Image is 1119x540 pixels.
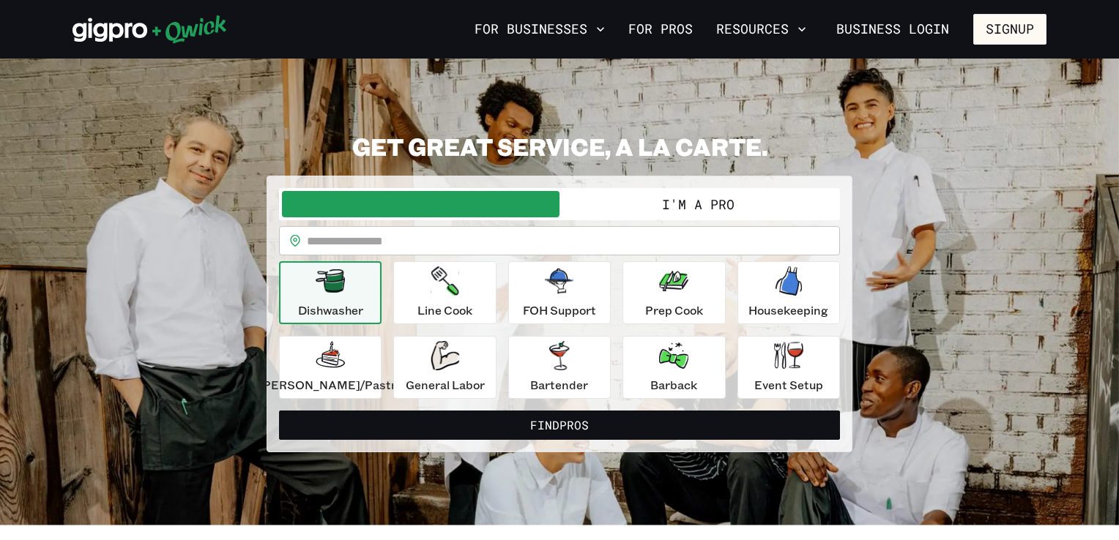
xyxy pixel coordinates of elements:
p: Housekeeping [748,301,828,319]
p: [PERSON_NAME]/Pastry [259,376,402,394]
button: General Labor [393,336,496,399]
p: Dishwasher [298,301,363,319]
button: Barback [622,336,725,399]
button: Bartender [508,336,611,399]
p: General Labor [406,376,485,394]
button: Signup [973,14,1046,45]
a: For Pros [622,17,699,42]
p: Prep Cook [645,301,703,319]
button: [PERSON_NAME]/Pastry [279,336,382,399]
button: FindPros [279,410,840,440]
button: I'm a Pro [559,191,837,217]
button: FOH Support [508,261,611,324]
button: For Businesses [469,17,611,42]
p: Bartender [530,376,588,394]
p: FOH Support [523,301,596,319]
button: I'm a Business [282,191,559,217]
p: Line Cook [417,301,472,319]
p: Barback [650,376,697,394]
h2: GET GREAT SERVICE, A LA CARTE. [267,132,852,161]
button: Line Cook [393,261,496,324]
button: Resources [710,17,812,42]
button: Event Setup [737,336,840,399]
button: Prep Cook [622,261,725,324]
button: Dishwasher [279,261,382,324]
p: Event Setup [754,376,823,394]
a: Business Login [824,14,962,45]
button: Housekeeping [737,261,840,324]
